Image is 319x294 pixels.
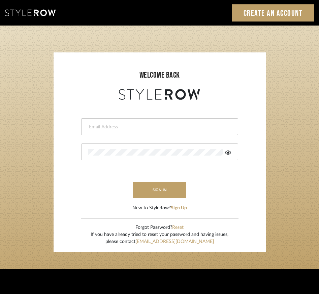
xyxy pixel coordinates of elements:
button: sign in [133,182,187,198]
a: Create an Account [232,4,314,22]
div: Forgot Password? [91,224,228,231]
div: welcome back [60,69,259,81]
div: New to StyleRow? [132,205,187,212]
div: If you have already tried to reset your password and having issues, please contact [91,231,228,245]
input: Email Address [88,124,229,130]
button: Sign Up [171,205,187,212]
a: [EMAIL_ADDRESS][DOMAIN_NAME] [135,239,214,244]
button: Reset [172,224,184,231]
